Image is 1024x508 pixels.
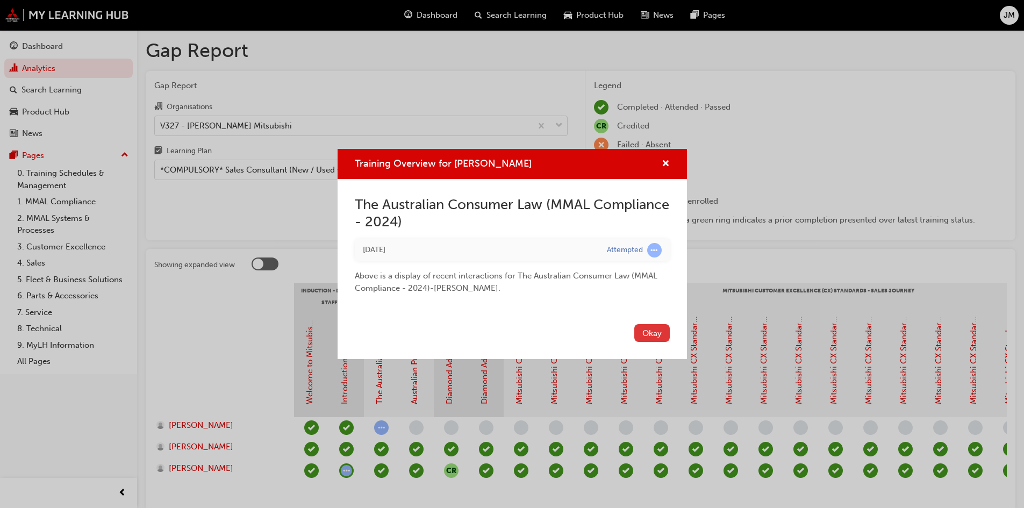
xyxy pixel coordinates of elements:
[355,261,670,294] div: Above is a display of recent interactions for The Australian Consumer Law (MMAL Compliance - 2024...
[355,196,670,231] h2: The Australian Consumer Law (MMAL Compliance - 2024)
[355,158,532,169] span: Training Overview for [PERSON_NAME]
[338,149,687,359] div: Training Overview for JOE MESSANA
[607,245,643,255] div: Attempted
[634,324,670,342] button: Okay
[662,160,670,169] span: cross-icon
[647,243,662,257] span: learningRecordVerb_ATTEMPT-icon
[363,244,591,256] div: Mon Sep 29 2025 08:33:24 GMT+1000 (Australian Eastern Standard Time)
[662,158,670,171] button: cross-icon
